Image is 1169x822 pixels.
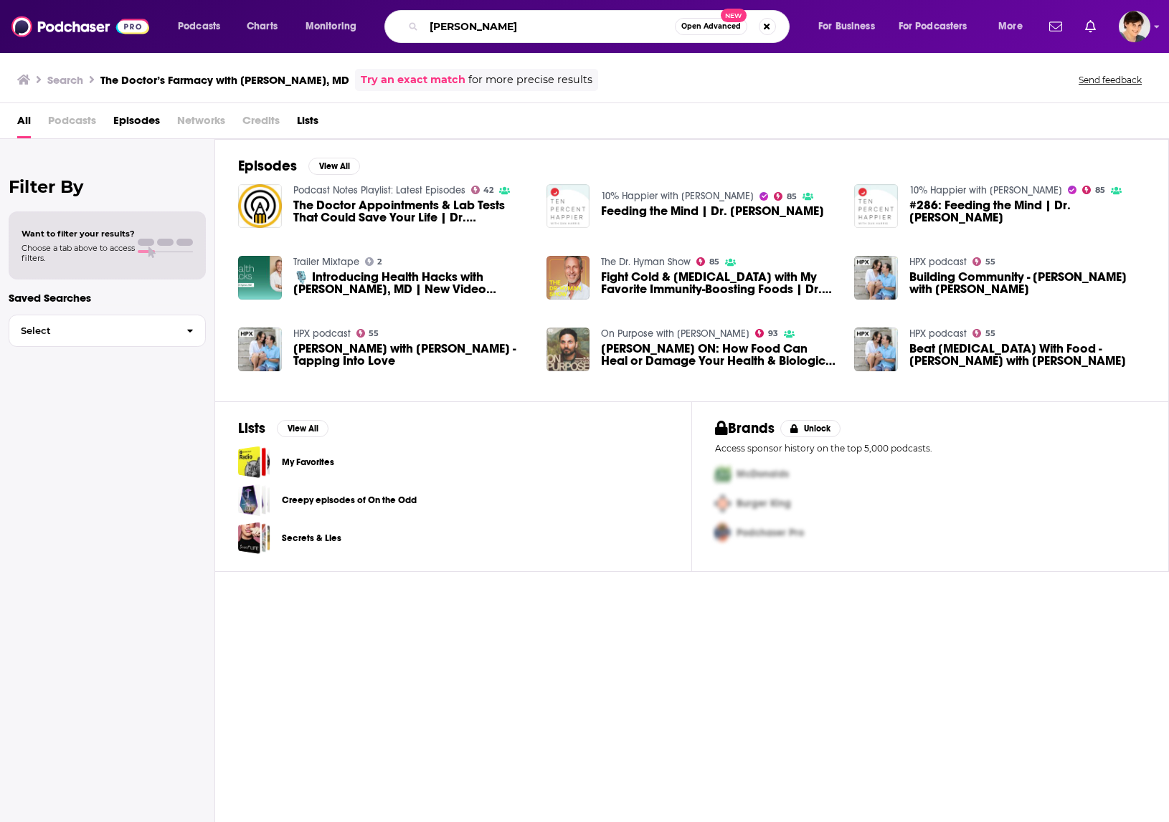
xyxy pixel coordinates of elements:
h2: Filter By [9,176,206,197]
a: Marianne Williamson with Mark Hyman - Tapping Into Love [293,343,529,367]
img: Fight Cold & Flu Season with My Favorite Immunity-Boosting Foods | Dr. Mark Hyman [546,256,590,300]
span: Charts [247,16,278,37]
a: Secrets & Lies [238,522,270,554]
p: Saved Searches [9,291,206,305]
span: Credits [242,109,280,138]
a: 85 [774,192,797,201]
img: First Pro Logo [709,459,737,489]
span: Want to filter your results? [22,229,135,239]
img: 🎙️ Introducing Health Hacks with Mark Hyman, MD | New Video Podcast by OpenMind [238,256,282,300]
span: 85 [709,259,719,265]
img: Building Community - Radha Agrawal with Mark Hyman [854,256,898,300]
button: open menu [808,15,893,38]
button: View All [308,158,360,175]
a: 55 [972,257,995,266]
a: Fight Cold & Flu Season with My Favorite Immunity-Boosting Foods | Dr. Mark Hyman [601,271,837,295]
button: Unlock [780,420,841,437]
span: 55 [369,330,379,337]
span: For Business [818,16,875,37]
a: Creepy episodes of On the Odd [238,484,270,516]
img: User Profile [1119,11,1150,42]
a: Lists [297,109,318,138]
img: Feeding the Mind | Dr. Mark Hyman [546,184,590,228]
a: Podchaser - Follow, Share and Rate Podcasts [11,13,149,40]
span: Fight Cold & [MEDICAL_DATA] with My Favorite Immunity-Boosting Foods | Dr. [PERSON_NAME] [601,271,837,295]
a: EpisodesView All [238,157,360,175]
a: Beat Depression With Food - Drew Ramsey with Mark Hyman [909,343,1145,367]
a: 85 [696,257,719,266]
span: Select [9,326,175,335]
button: open menu [988,15,1041,38]
a: 85 [1082,186,1105,194]
a: Feeding the Mind | Dr. Mark Hyman [601,205,824,217]
a: Building Community - Radha Agrawal with Mark Hyman [909,271,1145,295]
a: Episodes [113,109,160,138]
span: More [998,16,1023,37]
a: Mark Hyman ON: How Food Can Heal or Damage Your Health & Biological Secrets to Longevity [601,343,837,367]
img: The Doctor Appointments & Lab Tests That Could Save Your Life | Dr. Mark Hyman [238,184,282,228]
a: 2 [365,257,382,266]
span: The Doctor Appointments & Lab Tests That Could Save Your Life | Dr. [PERSON_NAME] [293,199,529,224]
span: McDonalds [737,468,789,480]
button: open menu [168,15,239,38]
h3: The Doctor’s Farmacy with [PERSON_NAME], MD [100,73,349,87]
button: View All [277,420,328,437]
input: Search podcasts, credits, & more... [424,15,675,38]
a: The Doctor Appointments & Lab Tests That Could Save Your Life | Dr. Mark Hyman [293,199,529,224]
a: Creepy episodes of On the Odd [282,492,417,508]
a: All [17,109,31,138]
span: My Favorites [238,446,270,478]
a: ListsView All [238,419,328,437]
img: Mark Hyman ON: How Food Can Heal or Damage Your Health & Biological Secrets to Longevity [546,328,590,371]
span: New [721,9,747,22]
a: 55 [972,329,995,338]
h2: Lists [238,419,265,437]
a: 🎙️ Introducing Health Hacks with Mark Hyman, MD | New Video Podcast by OpenMind [293,271,529,295]
a: Show notifications dropdown [1079,14,1102,39]
img: Beat Depression With Food - Drew Ramsey with Mark Hyman [854,328,898,371]
span: Networks [177,109,225,138]
span: 93 [768,330,778,337]
a: 55 [356,329,379,338]
button: open menu [889,15,988,38]
span: Monitoring [306,16,356,37]
a: #286: Feeding the Mind | Dr. Mark Hyman [909,199,1145,224]
span: 85 [787,193,797,200]
img: Marianne Williamson with Mark Hyman - Tapping Into Love [238,328,282,371]
img: #286: Feeding the Mind | Dr. Mark Hyman [854,184,898,228]
button: Open AdvancedNew [675,18,747,35]
h3: Search [47,73,83,87]
span: Choose a tab above to access filters. [22,243,135,263]
a: 93 [755,329,778,338]
span: Open Advanced [681,23,741,30]
span: Burger King [737,497,791,510]
span: Podchaser Pro [737,527,804,539]
span: Podcasts [48,109,96,138]
h2: Brands [715,419,775,437]
a: HPX podcast [909,328,967,340]
a: Try an exact match [361,72,465,88]
div: Search podcasts, credits, & more... [398,10,803,43]
a: HPX podcast [909,256,967,268]
span: 55 [985,330,995,337]
a: 10% Happier with Dan Harris [601,190,754,202]
a: Charts [237,15,286,38]
img: Second Pro Logo [709,489,737,518]
a: Trailer Mixtape [293,256,359,268]
span: 85 [1095,187,1105,193]
a: 42 [471,186,494,194]
button: Select [9,315,206,347]
a: On Purpose with Jay Shetty [601,328,749,340]
span: 2 [377,259,382,265]
a: Show notifications dropdown [1043,14,1068,39]
button: Show profile menu [1119,11,1150,42]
